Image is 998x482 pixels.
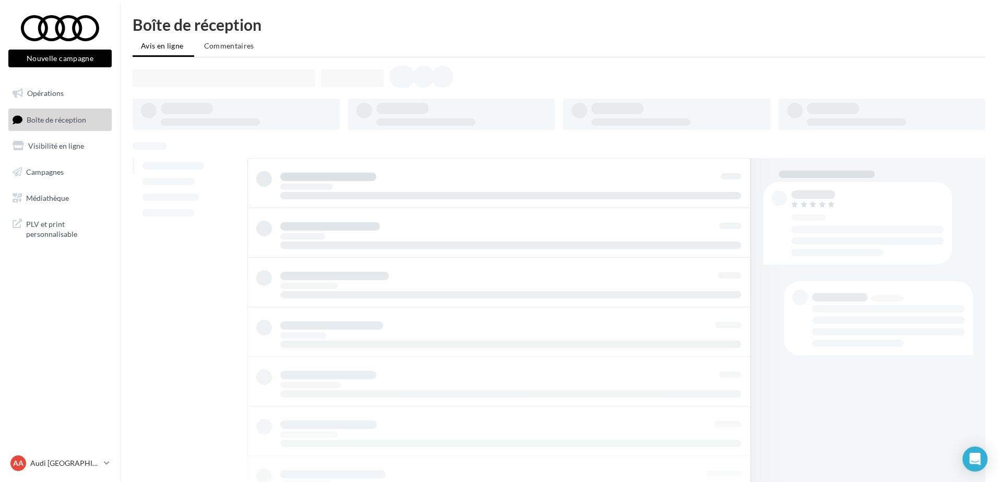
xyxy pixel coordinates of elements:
[8,453,112,473] a: AA Audi [GEOGRAPHIC_DATA]
[6,135,114,157] a: Visibilité en ligne
[6,187,114,209] a: Médiathèque
[30,458,100,468] p: Audi [GEOGRAPHIC_DATA]
[27,115,86,124] span: Boîte de réception
[8,50,112,67] button: Nouvelle campagne
[133,17,985,32] div: Boîte de réception
[963,447,988,472] div: Open Intercom Messenger
[26,167,64,176] span: Campagnes
[204,41,254,50] span: Commentaires
[6,109,114,131] a: Boîte de réception
[26,193,69,202] span: Médiathèque
[26,217,108,239] span: PLV et print personnalisable
[27,89,64,98] span: Opérations
[6,161,114,183] a: Campagnes
[13,458,23,468] span: AA
[6,82,114,104] a: Opérations
[6,213,114,244] a: PLV et print personnalisable
[28,141,84,150] span: Visibilité en ligne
